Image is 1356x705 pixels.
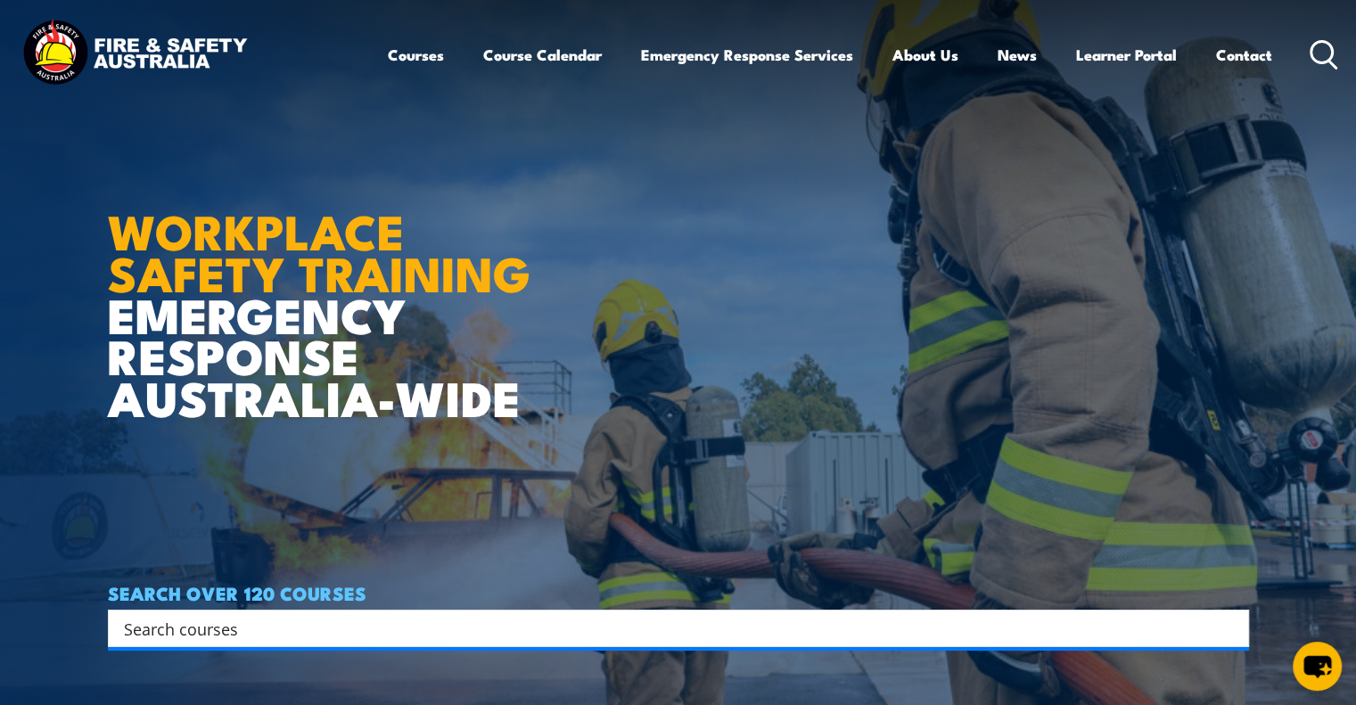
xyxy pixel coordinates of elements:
[1293,642,1342,691] button: chat-button
[124,615,1210,642] input: Search input
[108,165,544,418] h1: EMERGENCY RESPONSE AUSTRALIA-WIDE
[108,193,530,308] strong: WORKPLACE SAFETY TRAINING
[1216,31,1272,78] a: Contact
[388,31,444,78] a: Courses
[1076,31,1177,78] a: Learner Portal
[641,31,853,78] a: Emergency Response Services
[127,616,1213,641] form: Search form
[108,583,1249,603] h4: SEARCH OVER 120 COURSES
[483,31,602,78] a: Course Calendar
[1218,616,1243,641] button: Search magnifier button
[892,31,958,78] a: About Us
[998,31,1037,78] a: News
